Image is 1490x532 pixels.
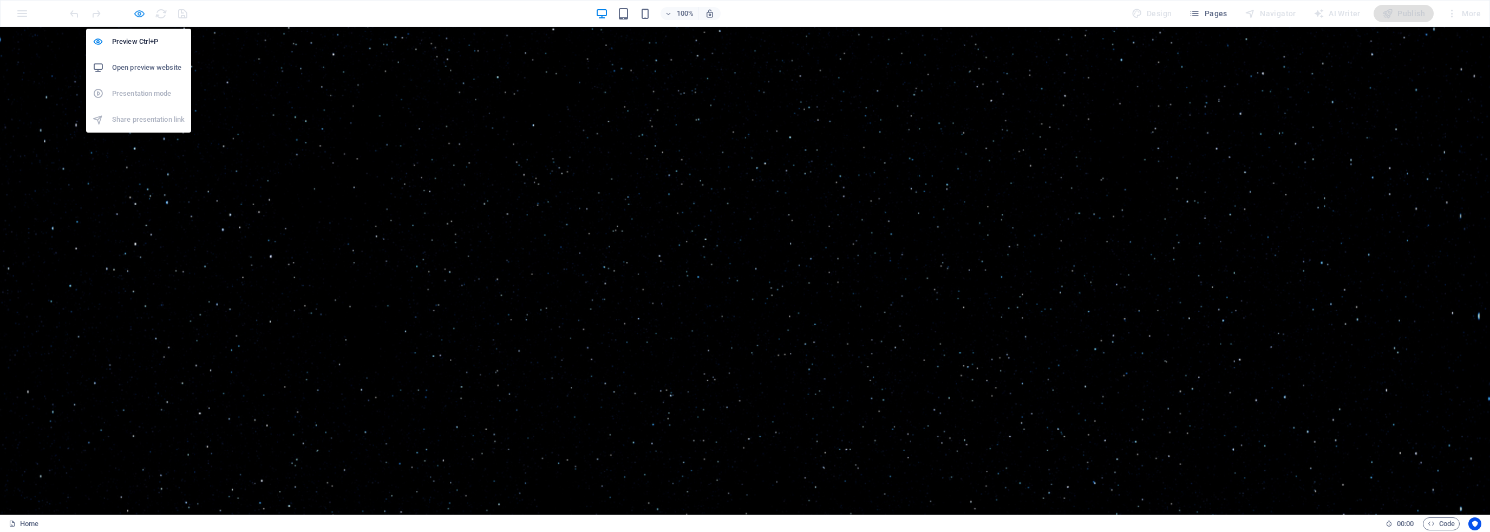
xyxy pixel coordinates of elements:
div: Design (Ctrl+Alt+Y) [1127,5,1177,22]
button: 100% [661,7,699,20]
h6: 100% [677,7,694,20]
span: Pages [1189,8,1227,19]
a: Click to cancel selection. Double-click to open Pages [9,517,38,530]
h6: Open preview website [112,61,185,74]
span: 00 00 [1397,517,1414,530]
button: Pages [1185,5,1231,22]
span: : [1404,520,1406,528]
button: Code [1423,517,1460,530]
h6: Session time [1386,517,1414,530]
h6: Preview Ctrl+P [112,35,185,48]
button: Usercentrics [1468,517,1481,530]
i: On resize automatically adjust zoom level to fit chosen device. [705,9,715,18]
span: Code [1428,517,1455,530]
